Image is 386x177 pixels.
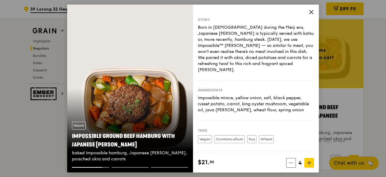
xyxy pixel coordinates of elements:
[198,128,314,133] div: Tags
[214,135,245,143] label: Contains allium
[72,132,188,149] div: Impossible Ground Beef Hamburg with Japanese [PERSON_NAME]
[198,135,212,143] label: Vegan
[198,88,314,93] div: Ingredients
[198,25,314,73] div: Born in [DEMOGRAPHIC_DATA] during the Meiji era, Japanese [PERSON_NAME] is typically served with ...
[198,158,210,167] span: $21.
[247,135,257,143] label: Soy
[72,150,188,162] div: baked Impossible hamburg, Japanese [PERSON_NAME], poached okra and carrots
[296,159,304,167] span: 4
[198,17,314,22] div: Story
[210,159,214,164] span: 50
[198,95,314,113] div: impossible mince, yellow onion, salt, black pepper, russet potato, carrot, king oyster mushroom, ...
[259,135,274,143] label: Wheat
[72,122,86,129] div: Warm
